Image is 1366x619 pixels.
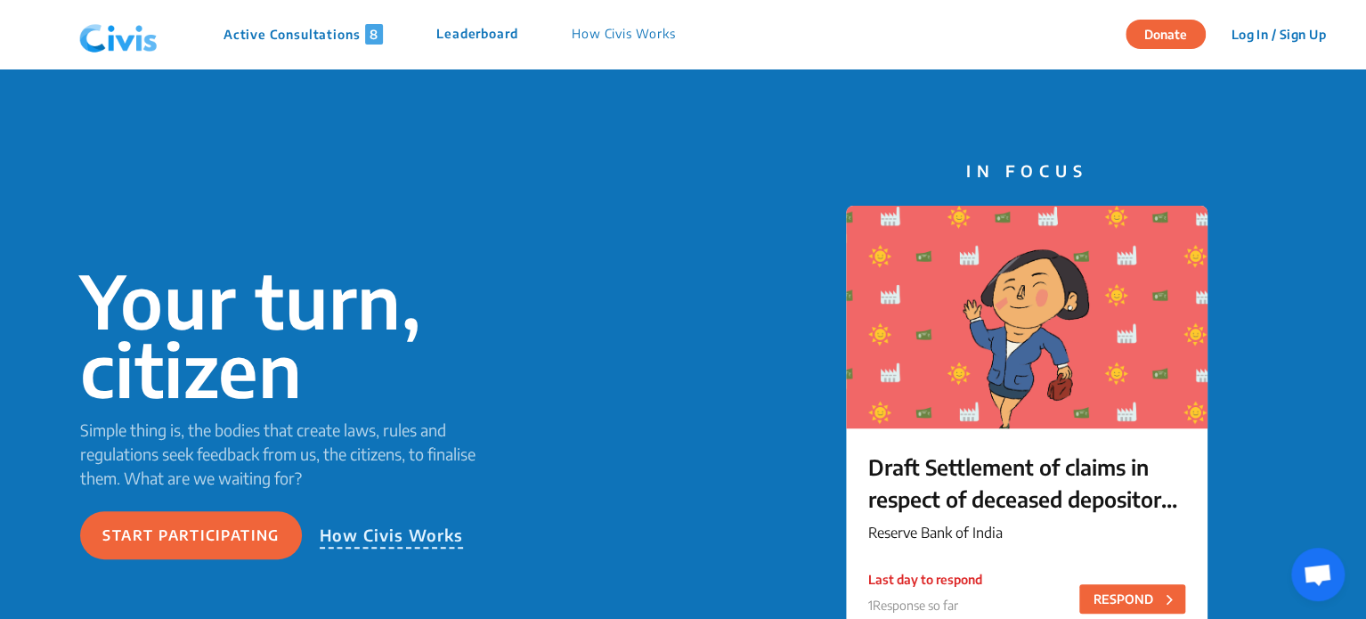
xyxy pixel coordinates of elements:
span: Response so far [873,598,958,613]
p: Active Consultations [224,24,383,45]
p: 1 [868,596,982,615]
p: How Civis Works [320,523,464,549]
button: Log In / Sign Up [1219,20,1338,48]
a: Donate [1126,24,1219,42]
p: How Civis Works [572,24,676,45]
p: Reserve Bank of India [868,522,1185,543]
p: Simple thing is, the bodies that create laws, rules and regulations seek feedback from us, the ci... [80,418,502,490]
button: Start participating [80,511,302,559]
p: IN FOCUS [846,159,1207,183]
img: navlogo.png [72,8,165,61]
p: Your turn, citizen [80,266,502,403]
button: Donate [1126,20,1206,49]
a: Open chat [1291,548,1345,601]
span: 8 [365,24,383,45]
p: Leaderboard [436,24,518,45]
p: Last day to respond [868,570,982,589]
p: Draft Settlement of claims in respect of deceased depositors – Simplification of Procedure [868,451,1185,515]
button: RESPOND [1079,584,1185,614]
